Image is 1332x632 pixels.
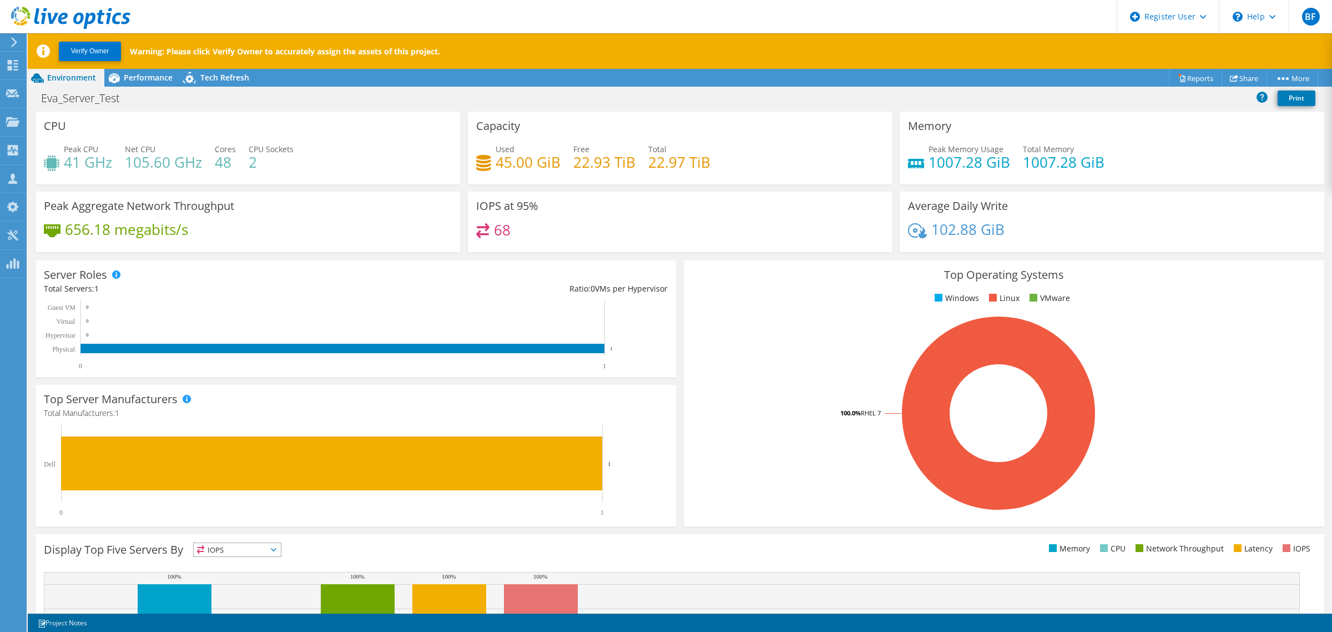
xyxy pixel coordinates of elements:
h4: 22.97 TiB [648,156,710,168]
h3: Memory [908,120,951,132]
span: CPU Sockets [249,144,294,154]
h4: 102.88 GiB [931,223,1005,235]
h4: Total Manufacturers: [44,407,668,419]
text: 100% [167,573,181,580]
button: Verify Owner [59,42,121,61]
div: Ratio: VMs per Hypervisor [356,283,668,295]
h3: Peak Aggregate Network Throughput [44,200,234,212]
li: CPU [1097,543,1126,555]
li: Network Throughput [1133,543,1224,555]
a: Reports [1169,69,1222,87]
h4: 22.93 TiB [573,156,635,168]
span: BF [1302,8,1320,26]
a: Project Notes [30,616,95,630]
li: Linux [986,292,1020,304]
text: 0 [86,332,89,338]
span: Total Memory [1023,144,1074,154]
span: Total [648,144,667,154]
span: Net CPU [125,144,155,154]
p: Warning: Please click Verify Owner to accurately assign the assets of this project. [130,46,440,57]
span: Cores [215,144,236,154]
text: 100% [442,573,456,580]
text: 100% [350,573,365,580]
text: 0 [86,318,89,324]
a: Print [1278,91,1315,106]
h4: 656.18 megabits/s [65,223,188,235]
h4: 1007.28 GiB [1023,156,1104,168]
span: Free [573,144,589,154]
tspan: 100.0% [840,409,861,417]
text: 100% [533,573,548,580]
h3: Top Operating Systems [692,269,1316,281]
h3: Capacity [476,120,520,132]
span: Environment [47,72,96,83]
span: 0 [591,283,595,294]
h4: 41 GHz [64,156,112,168]
h4: 1007.28 GiB [929,156,1010,168]
text: 1 [603,362,606,370]
text: Guest VM [48,304,75,312]
text: 1 [601,509,604,516]
span: Tech Refresh [200,72,249,83]
text: 1 [608,460,611,467]
h4: 48 [215,156,236,168]
li: IOPS [1280,543,1310,555]
span: 1 [115,408,119,418]
li: Memory [1046,543,1090,555]
text: 0 [59,509,63,516]
svg: \n [1233,12,1243,22]
h4: 105.60 GHz [125,156,202,168]
h3: IOPS at 95% [476,200,538,212]
span: Peak Memory Usage [929,144,1003,154]
text: 1 [610,346,613,352]
text: Dell [44,460,56,468]
h3: Average Daily Write [908,200,1008,212]
span: Used [496,144,514,154]
tspan: RHEL 7 [861,409,881,417]
text: Virtual [57,318,75,325]
h3: Top Server Manufacturers [44,393,178,405]
span: Performance [124,72,173,83]
a: Share [1222,69,1267,87]
a: More [1267,69,1318,87]
div: Total Servers: [44,283,356,295]
li: VMware [1027,292,1070,304]
span: 1 [94,283,99,294]
h3: CPU [44,120,66,132]
h3: Server Roles [44,269,107,281]
h4: 2 [249,156,294,168]
text: 0 [79,362,82,370]
li: Windows [932,292,979,304]
li: Latency [1231,543,1273,555]
text: Physical [52,345,75,353]
h1: Eva_Server_Test [36,92,137,104]
h4: 45.00 GiB [496,156,561,168]
h4: 68 [494,224,511,236]
span: Peak CPU [64,144,98,154]
text: Hypervisor [46,332,75,339]
text: 0 [86,304,89,310]
span: IOPS [194,543,281,556]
